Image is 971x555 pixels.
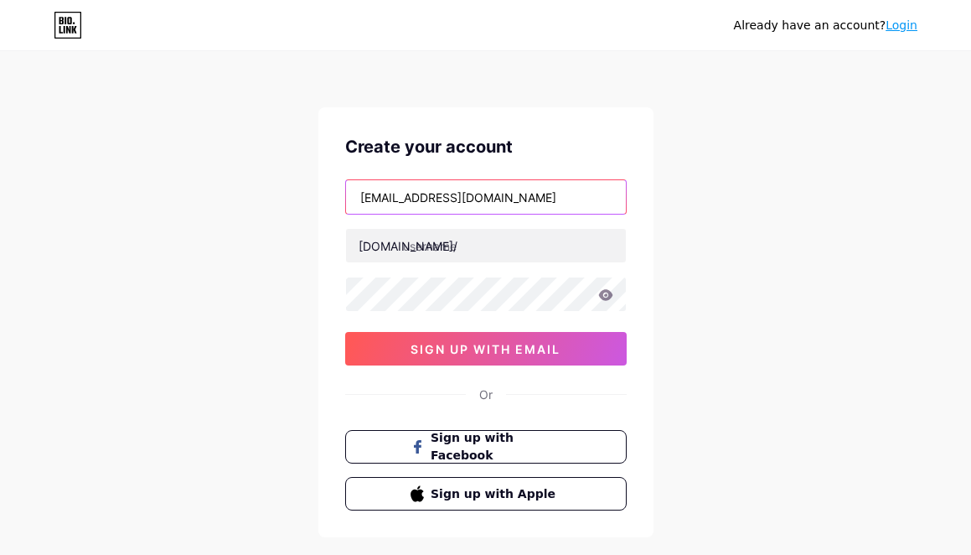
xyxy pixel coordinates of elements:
span: sign up with email [411,342,560,356]
input: Email [346,180,626,214]
button: sign up with email [345,332,627,366]
span: Sign up with Apple [431,485,560,503]
div: Or [479,386,493,403]
a: Login [886,18,917,32]
div: [DOMAIN_NAME]/ [359,237,457,255]
button: Sign up with Facebook [345,430,627,464]
span: Sign up with Facebook [431,429,560,464]
input: username [346,229,626,262]
button: Sign up with Apple [345,477,627,511]
div: Already have an account? [734,17,917,34]
div: Create your account [345,134,627,159]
